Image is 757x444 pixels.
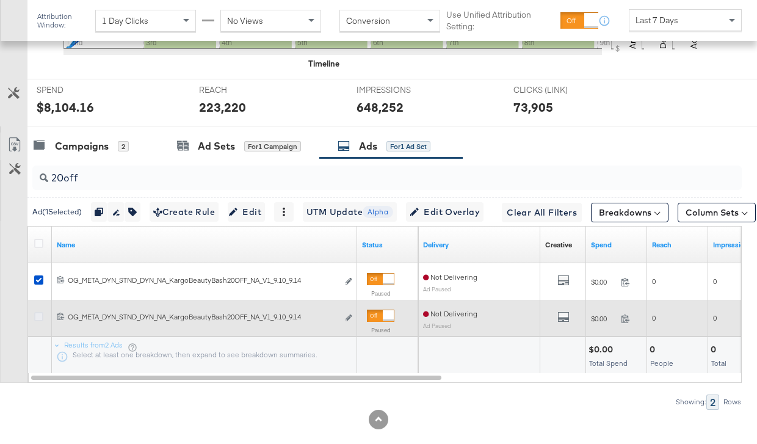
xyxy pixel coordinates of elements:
span: UTM Update [306,205,393,220]
label: Use Unified Attribution Setting: [446,9,556,32]
span: SPEND [37,84,128,96]
span: Last 7 Days [636,15,678,26]
a: The number of people your ad was served to. [652,240,703,250]
div: Ad Sets [198,139,235,153]
span: People [650,358,673,368]
span: $0.00 [591,314,616,323]
sub: Ad Paused [423,322,451,329]
div: Campaigns [55,139,109,153]
div: 648,252 [357,98,404,116]
button: Edit [228,202,265,222]
label: Paused [367,326,394,334]
a: The total amount spent to date. [591,240,642,250]
div: $8,104.16 [37,98,94,116]
span: Alpha [363,206,393,218]
div: Showing: [675,398,706,406]
span: Edit Overlay [410,205,480,220]
div: 0 [650,344,659,355]
div: Timeline [308,58,339,70]
div: $0.00 [589,344,617,355]
div: 73,905 [513,98,553,116]
div: 2 [118,141,129,152]
span: No Views [227,15,263,26]
text: Delivery [657,18,668,49]
span: 0 [652,277,656,286]
div: Ads [359,139,377,153]
div: OG_META_DYN_STND_DYN_NA_KargoBeautyBash20OFF_NA_V1_9.10_9.14 [68,312,338,322]
span: Not Delivering [423,272,477,282]
span: Total [711,358,726,368]
div: for 1 Ad Set [386,141,430,152]
a: Ad Name. [57,240,352,250]
span: Clear All Filters [507,205,577,220]
div: Attribution Window: [37,12,89,29]
div: 2 [706,395,719,410]
div: Creative [545,240,572,250]
span: 0 [652,313,656,322]
div: Rows [723,398,742,406]
div: OG_META_DYN_STND_DYN_NA_KargoBeautyBash20OFF_NA_V1_9.10_9.14 [68,275,338,285]
div: 0 [711,344,720,355]
span: REACH [199,84,291,96]
button: Breakdowns [591,203,668,222]
span: CLICKS (LINK) [513,84,605,96]
span: Edit [231,205,261,220]
span: 1 Day Clicks [102,15,148,26]
div: Ad ( 1 Selected) [32,206,82,217]
div: 223,220 [199,98,246,116]
button: Column Sets [678,203,756,222]
span: Create Rule [153,205,215,220]
button: Create Rule [150,202,219,222]
a: Reflects the ability of your Ad to achieve delivery. [423,240,535,250]
button: UTM UpdateAlpha [303,202,397,222]
span: $0.00 [591,277,616,286]
input: Search Ad Name, ID or Objective [48,161,680,185]
a: Shows the current state of your Ad. [362,240,413,250]
div: for 1 Campaign [244,141,301,152]
button: Edit Overlay [406,202,484,222]
span: 0 [713,313,717,322]
label: Paused [367,289,394,297]
text: Actions [688,20,699,49]
span: Conversion [346,15,390,26]
span: Not Delivering [423,309,477,318]
a: Shows the creative associated with your ad. [545,240,572,250]
sub: Ad Paused [423,285,451,293]
button: Clear All Filters [502,203,582,222]
span: Total Spend [589,358,628,368]
span: 0 [713,277,717,286]
span: IMPRESSIONS [357,84,448,96]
